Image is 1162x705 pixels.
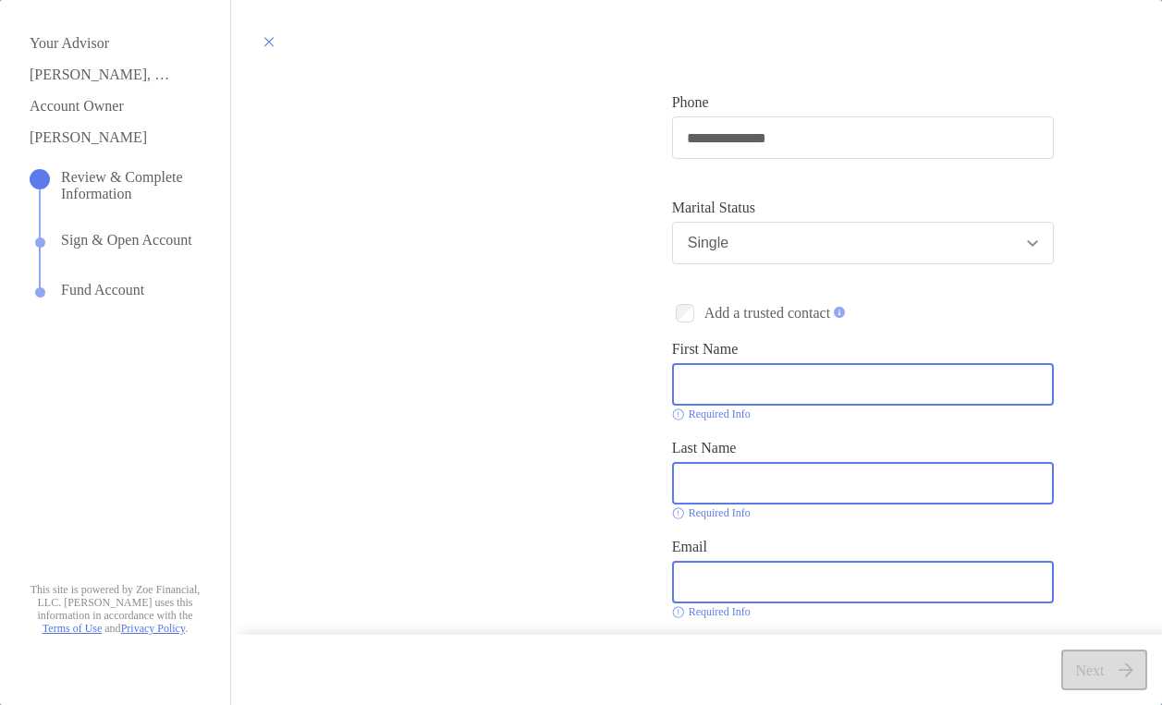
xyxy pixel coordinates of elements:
h3: [PERSON_NAME], CFP AIF [30,66,177,83]
input: Phone [673,130,1054,146]
div: Required Info [672,506,751,519]
span: Last Name [672,440,1055,456]
img: info icon [672,507,685,519]
img: Open dropdown arrow [1027,240,1038,247]
span: Email [672,539,1055,555]
span: Phone [672,94,1055,111]
div: Fund Account [61,282,144,302]
span: First Name [672,341,1055,358]
div: Sign & Open Account [61,232,192,252]
div: Single [688,235,728,251]
h3: [PERSON_NAME] [30,128,177,146]
img: info icon [672,606,685,618]
span: Marital Status [672,200,1055,216]
h4: Account Owner [30,97,187,115]
div: Review & Complete Information [61,169,201,202]
a: Terms of Use [43,622,102,635]
button: Single [672,222,1055,264]
span: Add a trusted contact [704,305,845,322]
div: Required Info [672,407,751,420]
a: Privacy Policy [121,622,186,635]
div: Required Info [672,605,751,618]
img: Add a trusted contact [834,307,845,318]
input: First Name [674,377,1053,393]
img: button icon [263,30,275,53]
img: info icon [672,408,685,420]
h4: Your Advisor [30,34,187,52]
input: Email [674,575,1053,590]
p: This site is powered by Zoe Financial, LLC. [PERSON_NAME] uses this information in accordance wit... [30,583,201,635]
input: Last Name [674,476,1053,492]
